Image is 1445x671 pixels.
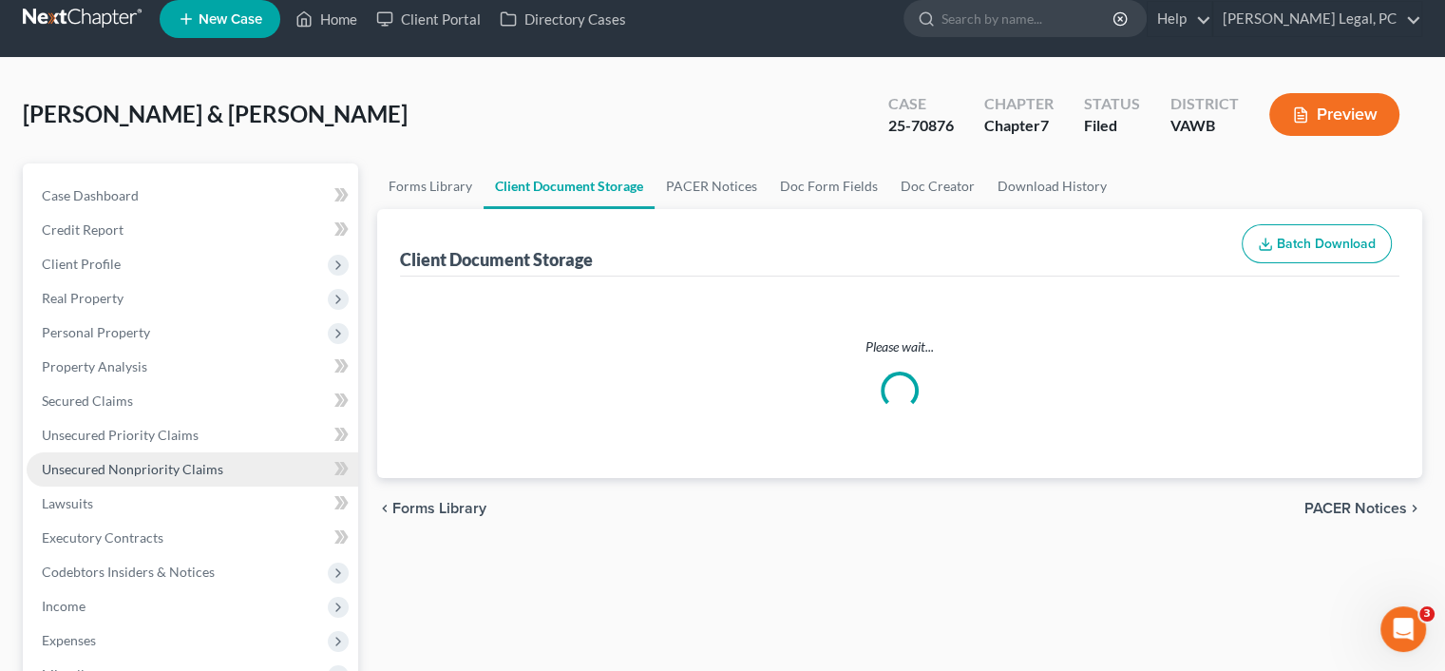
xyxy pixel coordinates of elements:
a: Secured Claims [27,384,358,418]
i: chevron_right [1407,501,1422,516]
span: Batch Download [1277,236,1376,252]
a: Unsecured Priority Claims [27,418,358,452]
span: 7 [1040,116,1049,134]
iframe: Intercom live chat [1380,606,1426,652]
button: Batch Download [1242,224,1392,264]
div: Client Document Storage [400,248,593,271]
span: Unsecured Nonpriority Claims [42,461,223,477]
span: [PERSON_NAME] & [PERSON_NAME] [23,100,408,127]
div: Case [888,93,954,115]
a: Forms Library [377,163,484,209]
p: Please wait... [404,337,1396,356]
a: Help [1148,2,1211,36]
input: Search by name... [941,1,1115,36]
a: Unsecured Nonpriority Claims [27,452,358,487]
a: Download History [986,163,1118,209]
span: 3 [1419,606,1435,622]
div: VAWB [1170,115,1239,137]
div: Filed [1084,115,1140,137]
a: Executory Contracts [27,521,358,555]
span: Client Profile [42,256,121,272]
a: Home [286,2,367,36]
a: Case Dashboard [27,179,358,213]
button: chevron_left Forms Library [377,501,486,516]
span: Expenses [42,632,96,648]
a: Client Portal [367,2,490,36]
a: Property Analysis [27,350,358,384]
a: Credit Report [27,213,358,247]
a: Directory Cases [490,2,636,36]
div: District [1170,93,1239,115]
i: chevron_left [377,501,392,516]
span: Executory Contracts [42,529,163,546]
a: PACER Notices [655,163,769,209]
span: Income [42,598,86,614]
span: Real Property [42,290,124,306]
button: PACER Notices chevron_right [1304,501,1422,516]
span: Secured Claims [42,393,133,409]
div: Chapter [984,93,1054,115]
a: Client Document Storage [484,163,655,209]
a: [PERSON_NAME] Legal, PC [1213,2,1421,36]
span: Personal Property [42,324,150,340]
span: Codebtors Insiders & Notices [42,564,215,580]
a: Lawsuits [27,487,358,521]
div: 25-70876 [888,115,954,137]
span: Forms Library [392,501,486,516]
span: Unsecured Priority Claims [42,427,199,443]
div: Chapter [984,115,1054,137]
span: New Case [199,12,262,27]
div: Status [1084,93,1140,115]
span: Property Analysis [42,358,147,374]
span: Case Dashboard [42,187,139,203]
span: PACER Notices [1304,501,1407,516]
button: Preview [1269,93,1399,136]
span: Credit Report [42,221,124,238]
span: Lawsuits [42,495,93,511]
a: Doc Creator [889,163,986,209]
a: Doc Form Fields [769,163,889,209]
